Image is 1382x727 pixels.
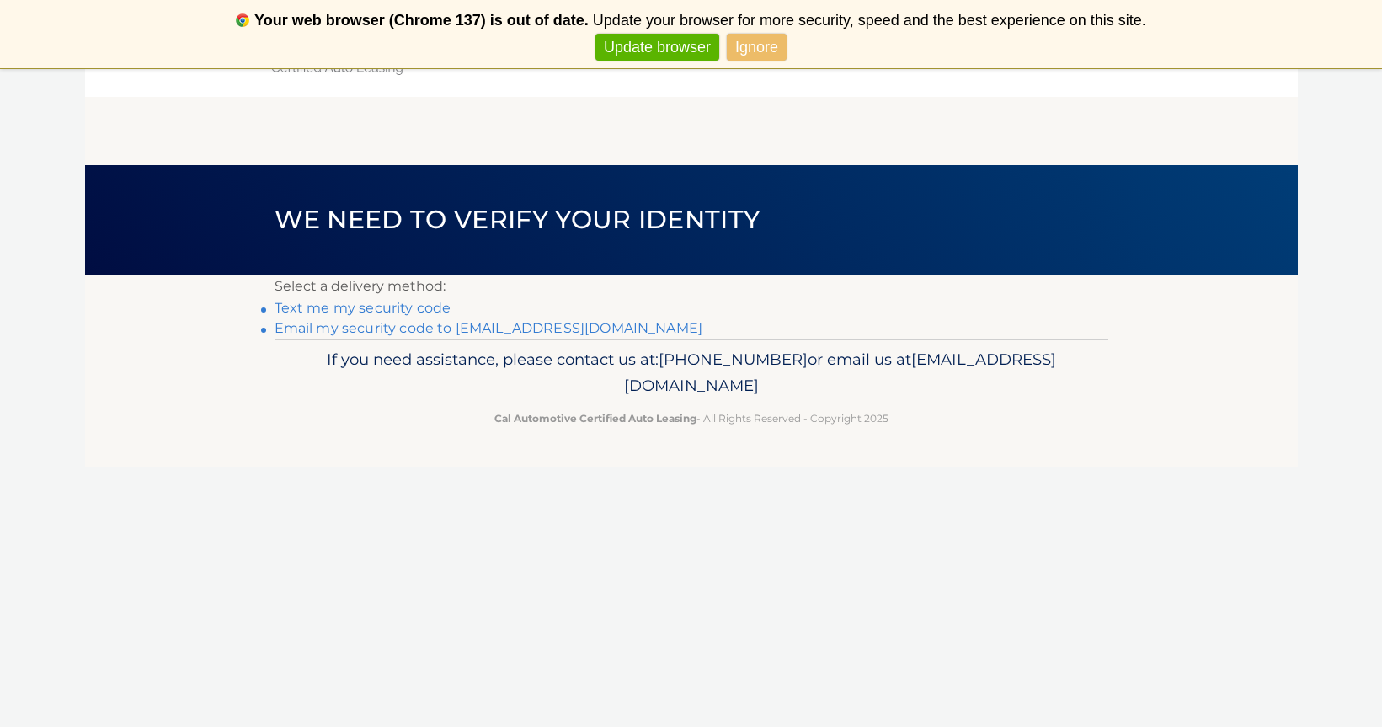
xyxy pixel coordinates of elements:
[593,12,1146,29] span: Update your browser for more security, speed and the best experience on this site.
[275,275,1108,298] p: Select a delivery method:
[659,350,808,369] span: [PHONE_NUMBER]
[595,34,719,61] a: Update browser
[285,346,1097,400] p: If you need assistance, please contact us at: or email us at
[275,300,451,316] a: Text me my security code
[254,12,589,29] b: Your web browser (Chrome 137) is out of date.
[275,204,760,235] span: We need to verify your identity
[727,34,787,61] a: Ignore
[275,320,703,336] a: Email my security code to [EMAIL_ADDRESS][DOMAIN_NAME]
[494,412,696,425] strong: Cal Automotive Certified Auto Leasing
[285,409,1097,427] p: - All Rights Reserved - Copyright 2025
